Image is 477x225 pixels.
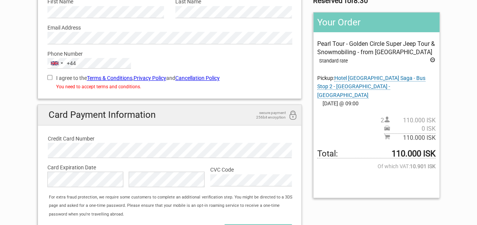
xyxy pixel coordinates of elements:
[317,150,435,158] span: Total to be paid
[317,40,435,56] span: Pearl Tour - Golden Circle Super Jeep Tour & Snowmobiling - from [GEOGRAPHIC_DATA]
[390,134,436,142] span: 110.000 ISK
[47,74,292,82] label: I agree to the , and
[48,134,292,143] label: Credit Card Number
[317,75,425,98] span: Pickup:
[87,75,132,81] a: Terms & Conditions
[47,50,292,58] label: Phone Number
[47,83,292,91] div: You need to accept terms and conditions.
[390,125,436,133] span: 0 ISK
[38,105,302,125] h2: Card Payment Information
[317,75,425,98] span: Change pickup place
[11,13,86,19] p: We're away right now. Please check back later!
[48,58,76,68] button: Selected country
[317,99,435,108] span: [DATE] @ 09:00
[313,12,439,32] h2: Your Order
[319,57,435,65] div: Standard rate
[390,116,436,125] span: 110.000 ISK
[210,166,292,174] label: CVC Code
[47,23,292,32] label: Email Address
[134,75,166,81] a: Privacy Policy
[47,163,292,172] label: Card Expiration Date
[67,59,76,67] div: +44
[45,193,301,219] div: For extra fraud protection, we require some customers to complete an additional verification step...
[410,162,436,170] strong: 10.901 ISK
[381,116,436,125] span: 2 person(s)
[317,162,435,170] span: Of which VAT:
[384,133,436,142] span: Subtotal
[288,111,298,121] i: 256bit encryption
[384,125,436,133] span: Pickup price
[248,111,286,120] span: secure payment 256bit encryption
[175,75,220,81] a: Cancellation Policy
[87,12,96,21] button: Open LiveChat chat widget
[392,150,436,158] strong: 110.000 ISK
